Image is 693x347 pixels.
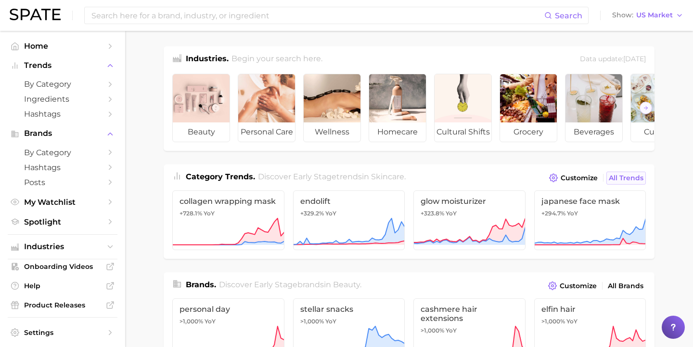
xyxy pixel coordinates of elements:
[180,210,202,217] span: +728.1%
[8,160,117,175] a: Hashtags
[500,122,557,142] span: grocery
[219,280,361,289] span: Discover Early Stage brands in .
[555,11,582,20] span: Search
[541,197,639,206] span: japanese face mask
[534,190,646,250] a: japanese face mask+294.7% YoY
[180,318,203,325] span: >1,000%
[300,210,324,217] span: +329.2%
[8,39,117,53] a: Home
[8,259,117,274] a: Onboarding Videos
[24,41,101,51] span: Home
[24,61,101,70] span: Trends
[8,107,117,121] a: Hashtags
[446,327,457,334] span: YoY
[325,210,336,217] span: YoY
[204,210,215,217] span: YoY
[293,190,405,250] a: endolift+329.2% YoY
[580,53,646,66] div: Data update: [DATE]
[333,280,360,289] span: beauty
[24,262,101,271] span: Onboarding Videos
[421,197,518,206] span: glow moisturizer
[173,122,230,142] span: beauty
[186,172,255,181] span: Category Trends .
[8,92,117,107] a: Ingredients
[24,217,101,227] span: Spotlight
[8,145,117,160] a: by Category
[547,171,600,185] button: Customize
[560,282,597,290] span: Customize
[180,197,277,206] span: collagen wrapping mask
[186,53,229,66] h1: Industries.
[636,13,673,18] span: US Market
[640,102,652,114] button: Scroll Right
[631,122,688,142] span: culinary
[8,175,117,190] a: Posts
[300,305,398,314] span: stellar snacks
[231,53,322,66] h2: Begin your search here.
[606,172,646,185] a: All Trends
[24,242,101,251] span: Industries
[609,174,643,182] span: All Trends
[24,281,101,290] span: Help
[500,74,557,142] a: grocery
[435,122,491,142] span: cultural shifts
[304,122,360,142] span: wellness
[8,126,117,141] button: Brands
[371,172,404,181] span: skincare
[325,318,336,325] span: YoY
[612,13,633,18] span: Show
[238,122,295,142] span: personal care
[8,325,117,340] a: Settings
[24,198,101,207] span: My Watchlist
[446,210,457,217] span: YoY
[205,318,216,325] span: YoY
[565,74,623,142] a: beverages
[8,77,117,92] a: by Category
[24,129,101,138] span: Brands
[24,178,101,187] span: Posts
[186,280,216,289] span: Brands .
[546,279,599,293] button: Customize
[172,74,230,142] a: beauty
[434,74,492,142] a: cultural shifts
[24,80,101,89] span: by Category
[421,210,444,217] span: +323.8%
[10,9,61,20] img: SPATE
[303,74,361,142] a: wellness
[421,327,444,334] span: >1,000%
[610,9,686,22] button: ShowUS Market
[238,74,295,142] a: personal care
[565,122,622,142] span: beverages
[369,122,426,142] span: homecare
[8,58,117,73] button: Trends
[608,282,643,290] span: All Brands
[180,305,277,314] span: personal day
[541,318,565,325] span: >1,000%
[172,190,284,250] a: collagen wrapping mask+728.1% YoY
[421,305,518,323] span: cashmere hair extensions
[8,195,117,210] a: My Watchlist
[300,197,398,206] span: endolift
[630,74,688,142] a: culinary
[561,174,598,182] span: Customize
[24,109,101,119] span: Hashtags
[605,280,646,293] a: All Brands
[8,214,117,229] a: Spotlight
[24,301,101,309] span: Product Releases
[90,7,544,24] input: Search here for a brand, industry, or ingredient
[300,318,324,325] span: >1,000%
[258,172,406,181] span: Discover Early Stage trends in .
[566,318,577,325] span: YoY
[413,190,526,250] a: glow moisturizer+323.8% YoY
[567,210,578,217] span: YoY
[24,148,101,157] span: by Category
[24,328,101,337] span: Settings
[8,279,117,293] a: Help
[24,163,101,172] span: Hashtags
[24,94,101,104] span: Ingredients
[369,74,426,142] a: homecare
[541,305,639,314] span: elfin hair
[541,210,565,217] span: +294.7%
[8,240,117,254] button: Industries
[8,298,117,312] a: Product Releases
